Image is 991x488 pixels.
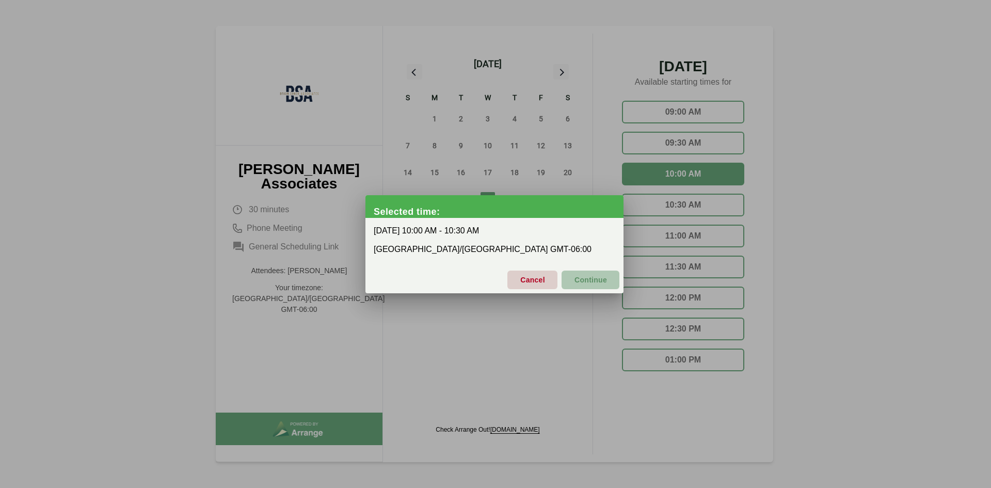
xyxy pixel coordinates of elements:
[365,218,624,262] div: [DATE] 10:00 AM - 10:30 AM [GEOGRAPHIC_DATA]/[GEOGRAPHIC_DATA] GMT-06:00
[507,271,557,289] button: Cancel
[562,271,619,289] button: Continue
[574,269,607,291] span: Continue
[520,269,545,291] span: Cancel
[374,207,624,217] div: Selected time:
